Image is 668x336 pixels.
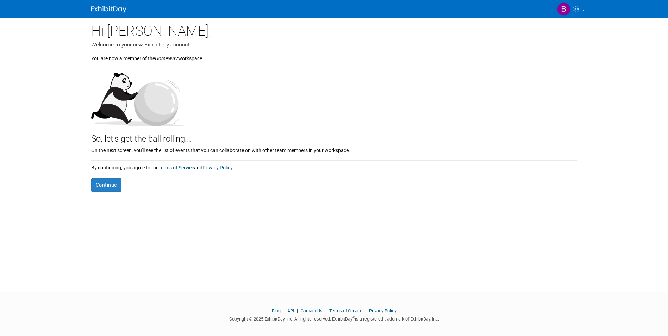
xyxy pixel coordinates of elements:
[91,161,577,171] div: By continuing, you agree to the and .
[91,178,121,192] button: Continue
[202,165,232,170] a: Privacy Policy
[301,308,323,313] a: Contact Us
[158,165,194,170] a: Terms of Service
[91,66,186,126] img: Let's get the ball rolling
[91,126,577,145] div: So, let's get the ball rolling...
[91,41,577,49] div: Welcome to your new ExhibitDay account.
[287,308,294,313] a: API
[295,308,300,313] span: |
[91,145,577,154] div: On the next screen, you'll see the list of events that you can collaborate on with other team mem...
[282,308,286,313] span: |
[324,308,328,313] span: |
[369,308,397,313] a: Privacy Policy
[155,56,178,61] i: HomeWAV
[363,308,368,313] span: |
[329,308,362,313] a: Terms of Service
[91,49,577,62] div: You are now a member of the workspace.
[557,2,570,16] img: Brian Owens
[352,316,355,320] sup: ®
[91,6,126,13] img: ExhibitDay
[91,18,577,41] div: Hi [PERSON_NAME],
[272,308,281,313] a: Blog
